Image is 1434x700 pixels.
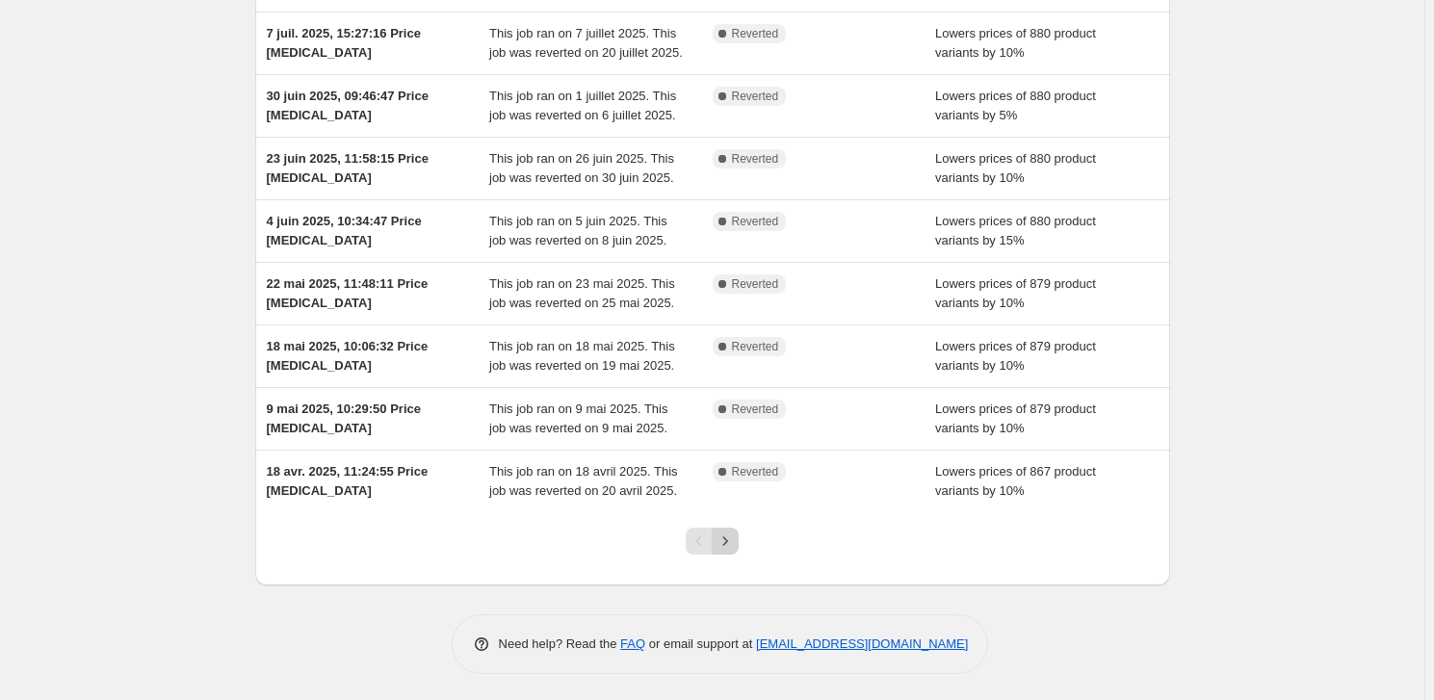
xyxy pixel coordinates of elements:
[732,402,779,417] span: Reverted
[732,464,779,480] span: Reverted
[489,89,676,122] span: This job ran on 1 juillet 2025. This job was reverted on 6 juillet 2025.
[499,636,621,651] span: Need help? Read the
[935,402,1096,435] span: Lowers prices of 879 product variants by 10%
[732,276,779,292] span: Reverted
[267,464,429,498] span: 18 avr. 2025, 11:24:55 Price [MEDICAL_DATA]
[267,402,421,435] span: 9 mai 2025, 10:29:50 Price [MEDICAL_DATA]
[732,214,779,229] span: Reverted
[489,464,678,498] span: This job ran on 18 avril 2025. This job was reverted on 20 avril 2025.
[489,339,675,373] span: This job ran on 18 mai 2025. This job was reverted on 19 mai 2025.
[267,89,429,122] span: 30 juin 2025, 09:46:47 Price [MEDICAL_DATA]
[732,26,779,41] span: Reverted
[935,214,1096,247] span: Lowers prices of 880 product variants by 15%
[935,339,1096,373] span: Lowers prices of 879 product variants by 10%
[732,151,779,167] span: Reverted
[267,26,421,60] span: 7 juil. 2025, 15:27:16 Price [MEDICAL_DATA]
[935,26,1096,60] span: Lowers prices of 880 product variants by 10%
[267,214,422,247] span: 4 juin 2025, 10:34:47 Price [MEDICAL_DATA]
[732,339,779,354] span: Reverted
[267,151,429,185] span: 23 juin 2025, 11:58:15 Price [MEDICAL_DATA]
[489,151,674,185] span: This job ran on 26 juin 2025. This job was reverted on 30 juin 2025.
[267,276,429,310] span: 22 mai 2025, 11:48:11 Price [MEDICAL_DATA]
[620,636,645,651] a: FAQ
[935,151,1096,185] span: Lowers prices of 880 product variants by 10%
[489,276,675,310] span: This job ran on 23 mai 2025. This job was reverted on 25 mai 2025.
[935,464,1096,498] span: Lowers prices of 867 product variants by 10%
[686,528,739,555] nav: Pagination
[489,214,667,247] span: This job ran on 5 juin 2025. This job was reverted on 8 juin 2025.
[712,528,739,555] button: Next
[935,276,1096,310] span: Lowers prices of 879 product variants by 10%
[489,26,683,60] span: This job ran on 7 juillet 2025. This job was reverted on 20 juillet 2025.
[732,89,779,104] span: Reverted
[935,89,1096,122] span: Lowers prices of 880 product variants by 5%
[645,636,756,651] span: or email support at
[756,636,968,651] a: [EMAIL_ADDRESS][DOMAIN_NAME]
[267,339,429,373] span: 18 mai 2025, 10:06:32 Price [MEDICAL_DATA]
[489,402,667,435] span: This job ran on 9 mai 2025. This job was reverted on 9 mai 2025.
